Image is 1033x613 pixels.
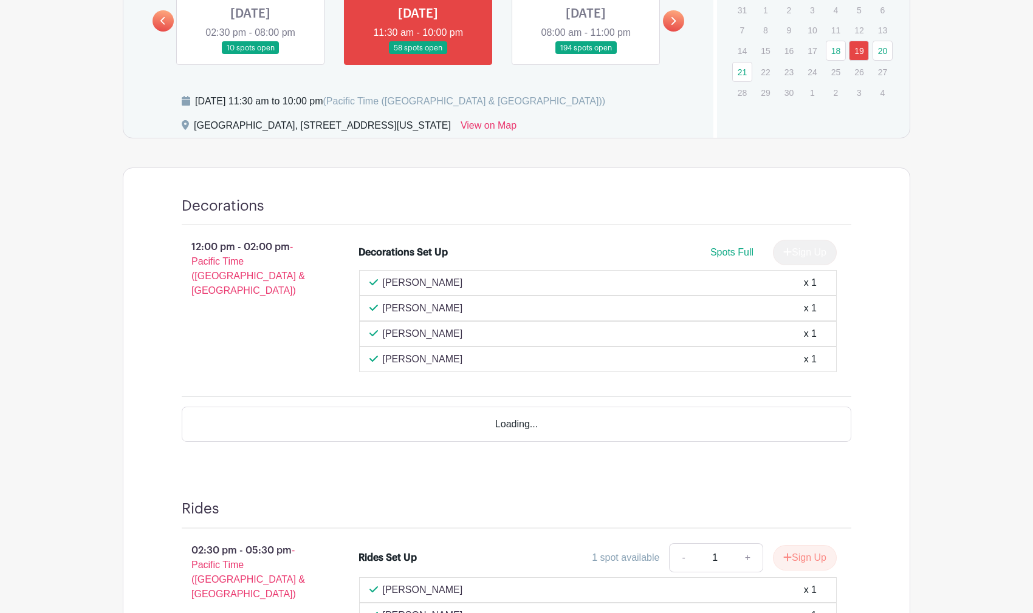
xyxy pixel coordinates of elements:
[804,352,817,367] div: x 1
[162,235,340,303] p: 12:00 pm - 02:00 pm
[383,301,463,316] p: [PERSON_NAME]
[849,1,869,19] p: 5
[732,83,752,102] p: 28
[804,276,817,290] div: x 1
[383,327,463,341] p: [PERSON_NAME]
[592,550,659,565] div: 1 spot available
[710,247,753,257] span: Spots Full
[849,83,869,102] p: 3
[182,407,851,442] div: Loading...
[732,21,752,39] p: 7
[323,96,605,106] span: (Pacific Time ([GEOGRAPHIC_DATA] & [GEOGRAPHIC_DATA]))
[849,41,869,61] a: 19
[802,63,822,81] p: 24
[779,1,799,19] p: 2
[873,1,893,19] p: 6
[802,83,822,102] p: 1
[826,83,846,102] p: 2
[826,1,846,19] p: 4
[755,41,775,60] p: 15
[849,21,869,39] p: 12
[873,21,893,39] p: 13
[755,1,775,19] p: 1
[732,62,752,82] a: 21
[359,550,417,565] div: Rides Set Up
[802,1,822,19] p: 3
[195,94,605,109] div: [DATE] 11:30 am to 10:00 pm
[732,1,752,19] p: 31
[779,83,799,102] p: 30
[873,41,893,61] a: 20
[383,583,463,597] p: [PERSON_NAME]
[802,41,822,60] p: 17
[826,63,846,81] p: 25
[804,583,817,597] div: x 1
[194,118,451,138] div: [GEOGRAPHIC_DATA], [STREET_ADDRESS][US_STATE]
[755,21,775,39] p: 8
[182,500,219,518] h4: Rides
[755,63,775,81] p: 22
[383,276,463,290] p: [PERSON_NAME]
[826,41,846,61] a: 18
[755,83,775,102] p: 29
[826,21,846,39] p: 11
[802,21,822,39] p: 10
[733,543,763,572] a: +
[773,545,837,571] button: Sign Up
[383,352,463,367] p: [PERSON_NAME]
[461,118,516,138] a: View on Map
[162,538,340,606] p: 02:30 pm - 05:30 pm
[804,301,817,316] div: x 1
[669,543,697,572] a: -
[779,63,799,81] p: 23
[873,63,893,81] p: 27
[779,41,799,60] p: 16
[359,245,448,260] div: Decorations Set Up
[182,197,264,215] h4: Decorations
[804,327,817,341] div: x 1
[732,41,752,60] p: 14
[779,21,799,39] p: 9
[873,83,893,102] p: 4
[849,63,869,81] p: 26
